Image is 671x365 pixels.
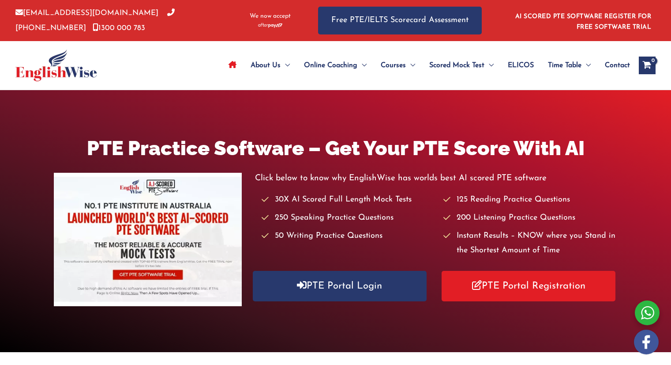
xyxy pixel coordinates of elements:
p: Click below to know why EnglishWise has worlds best AI scored PTE software [255,171,618,186]
a: [PHONE_NUMBER] [15,9,175,31]
a: ELICOS [501,50,541,81]
nav: Site Navigation: Main Menu [221,50,630,81]
span: Menu Toggle [406,50,415,81]
li: 125 Reading Practice Questions [443,193,617,207]
a: Online CoachingMenu Toggle [297,50,374,81]
a: Scored Mock TestMenu Toggle [422,50,501,81]
img: Afterpay-Logo [258,23,282,28]
span: Menu Toggle [484,50,494,81]
span: We now accept [250,12,291,21]
h1: PTE Practice Software – Get Your PTE Score With AI [54,134,618,162]
img: white-facebook.png [634,330,659,354]
a: View Shopping Cart, empty [639,57,656,74]
span: Online Coaching [304,50,357,81]
a: 1300 000 783 [93,24,145,32]
span: Menu Toggle [357,50,367,81]
a: Contact [598,50,630,81]
img: pte-institute-main [54,173,242,306]
span: Contact [605,50,630,81]
span: ELICOS [508,50,534,81]
span: About Us [251,50,281,81]
a: AI SCORED PTE SOFTWARE REGISTER FOR FREE SOFTWARE TRIAL [515,13,652,30]
li: Instant Results – KNOW where you Stand in the Shortest Amount of Time [443,229,617,259]
span: Menu Toggle [281,50,290,81]
aside: Header Widget 1 [510,6,656,35]
a: About UsMenu Toggle [244,50,297,81]
a: [EMAIL_ADDRESS][DOMAIN_NAME] [15,9,158,17]
a: Free PTE/IELTS Scorecard Assessment [318,7,482,34]
img: cropped-ew-logo [15,49,97,81]
a: Time TableMenu Toggle [541,50,598,81]
a: PTE Portal Registration [442,271,615,301]
li: 200 Listening Practice Questions [443,211,617,225]
li: 30X AI Scored Full Length Mock Tests [262,193,435,207]
a: PTE Portal Login [253,271,427,301]
li: 250 Speaking Practice Questions [262,211,435,225]
a: CoursesMenu Toggle [374,50,422,81]
span: Menu Toggle [581,50,591,81]
li: 50 Writing Practice Questions [262,229,435,243]
span: Time Table [548,50,581,81]
span: Scored Mock Test [429,50,484,81]
span: Courses [381,50,406,81]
